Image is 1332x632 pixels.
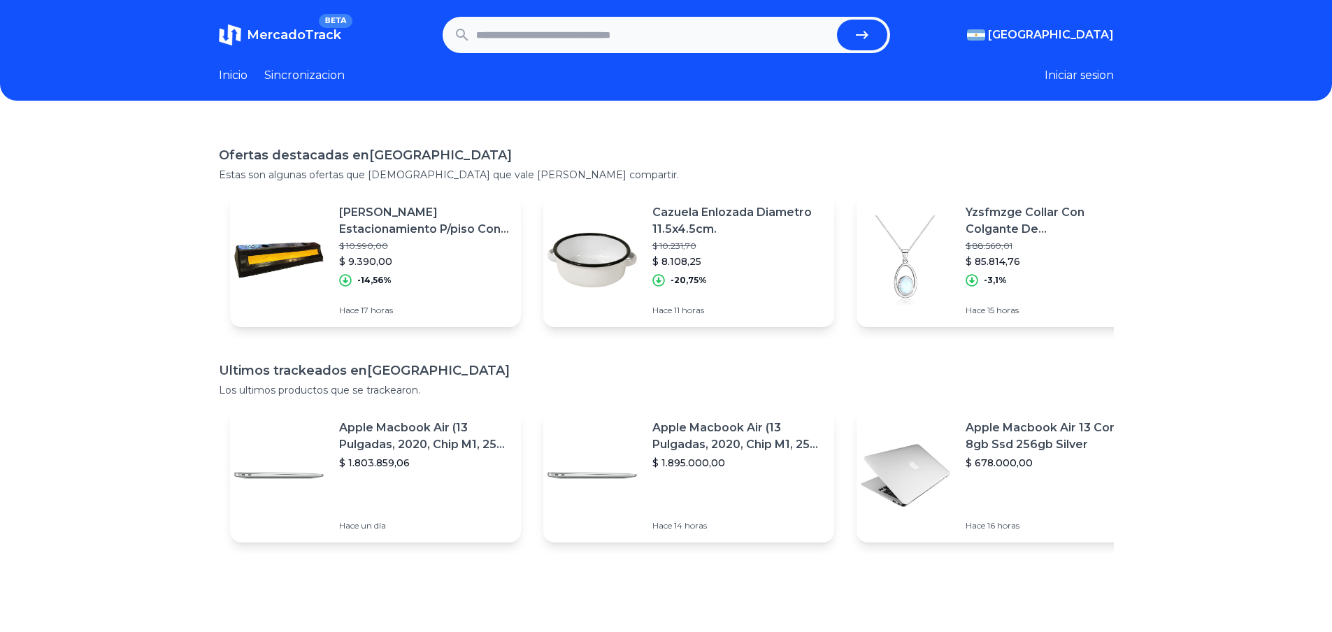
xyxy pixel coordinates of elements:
p: -20,75% [671,275,707,286]
img: Featured image [230,426,328,524]
h1: Ofertas destacadas en [GEOGRAPHIC_DATA] [219,145,1114,165]
button: [GEOGRAPHIC_DATA] [967,27,1114,43]
p: [PERSON_NAME] Estacionamiento P/piso Con Reflectivo 50x15x10cm 3.6 Kg Color Negro [339,204,510,238]
a: MercadoTrackBETA [219,24,341,46]
span: MercadoTrack [247,27,341,43]
a: Inicio [219,67,248,84]
p: Hace 17 horas [339,305,510,316]
a: Featured image[PERSON_NAME] Estacionamiento P/piso Con Reflectivo 50x15x10cm 3.6 Kg Color Negro$ ... [230,193,521,327]
p: Hace 16 horas [966,520,1136,531]
p: $ 1.803.859,06 [339,456,510,470]
img: Featured image [543,211,641,309]
img: MercadoTrack [219,24,241,46]
p: Hace 11 horas [652,305,823,316]
p: Apple Macbook Air (13 Pulgadas, 2020, Chip M1, 256 Gb De Ssd, 8 Gb De Ram) - Plata [339,419,510,453]
img: Featured image [857,211,954,309]
p: $ 88.560,01 [966,240,1136,252]
p: -3,1% [984,275,1007,286]
p: $ 8.108,25 [652,254,823,268]
p: $ 10.990,00 [339,240,510,252]
p: Cazuela Enlozada Diametro 11.5x4.5cm. [652,204,823,238]
p: $ 85.814,76 [966,254,1136,268]
span: [GEOGRAPHIC_DATA] [988,27,1114,43]
p: Los ultimos productos que se trackearon. [219,383,1114,397]
p: -14,56% [357,275,392,286]
p: Yzsfmzge Collar Con Colgante De [PERSON_NAME] Lunar De Ópalo Para Y [966,204,1136,238]
a: Featured imageApple Macbook Air (13 Pulgadas, 2020, Chip M1, 256 Gb De Ssd, 8 Gb De Ram) - Plata$... [543,408,834,543]
p: $ 678.000,00 [966,456,1136,470]
span: BETA [319,14,352,28]
h1: Ultimos trackeados en [GEOGRAPHIC_DATA] [219,361,1114,380]
p: $ 1.895.000,00 [652,456,823,470]
p: $ 9.390,00 [339,254,510,268]
p: Hace 15 horas [966,305,1136,316]
p: Estas son algunas ofertas que [DEMOGRAPHIC_DATA] que vale [PERSON_NAME] compartir. [219,168,1114,182]
a: Featured imageCazuela Enlozada Diametro 11.5x4.5cm.$ 10.231,70$ 8.108,25-20,75%Hace 11 horas [543,193,834,327]
a: Featured imageApple Macbook Air (13 Pulgadas, 2020, Chip M1, 256 Gb De Ssd, 8 Gb De Ram) - Plata$... [230,408,521,543]
img: Featured image [857,426,954,524]
img: Featured image [230,211,328,309]
p: Hace 14 horas [652,520,823,531]
a: Featured imageApple Macbook Air 13 Core I5 8gb Ssd 256gb Silver$ 678.000,00Hace 16 horas [857,408,1147,543]
p: $ 10.231,70 [652,240,823,252]
a: Featured imageYzsfmzge Collar Con Colgante De [PERSON_NAME] Lunar De Ópalo Para Y$ 88.560,01$ 85.... [857,193,1147,327]
p: Hace un día [339,520,510,531]
p: Apple Macbook Air (13 Pulgadas, 2020, Chip M1, 256 Gb De Ssd, 8 Gb De Ram) - Plata [652,419,823,453]
img: Featured image [543,426,641,524]
a: Sincronizacion [264,67,345,84]
img: Argentina [967,29,985,41]
button: Iniciar sesion [1045,67,1114,84]
p: Apple Macbook Air 13 Core I5 8gb Ssd 256gb Silver [966,419,1136,453]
